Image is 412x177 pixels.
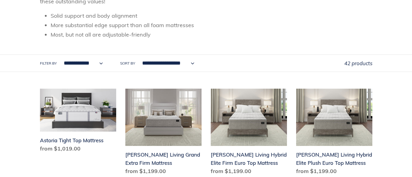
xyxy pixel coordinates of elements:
a: Astoria Tight Top Mattress [40,89,116,155]
label: Filter by [40,61,57,66]
label: Sort by [120,61,135,66]
li: Solid support and body alignment [51,12,372,20]
span: 42 products [344,60,372,66]
li: Most, but not all are adjustable-friendly [51,30,372,39]
li: More substantial edge support than all foam mattresses [51,21,372,29]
